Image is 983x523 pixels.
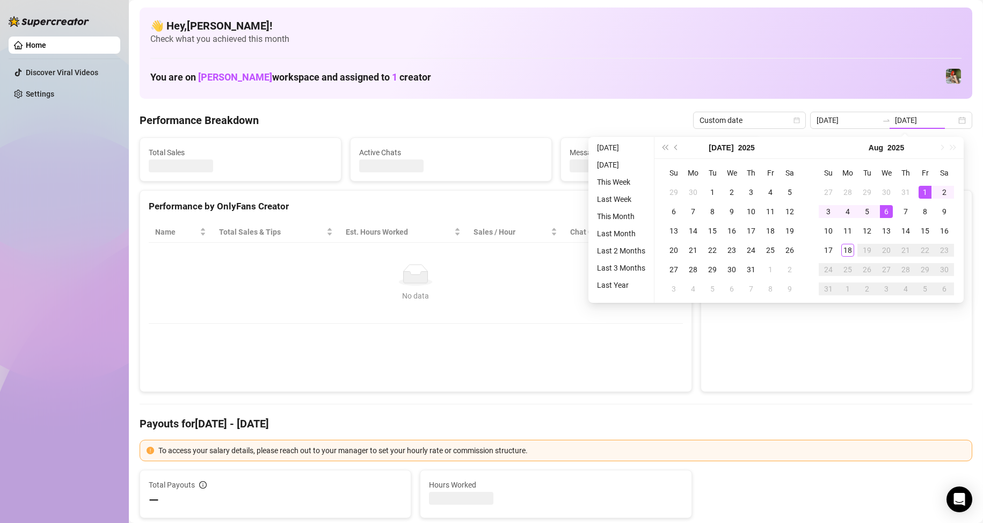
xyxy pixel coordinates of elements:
span: calendar [793,117,800,124]
span: Check what you achieved this month [150,33,962,45]
span: Total Sales & Tips [219,226,324,238]
img: Peta [946,69,961,84]
a: Settings [26,90,54,98]
th: Chat Conversion [564,222,682,243]
th: Total Sales & Tips [213,222,339,243]
input: Start date [817,114,878,126]
h1: You are on workspace and assigned to creator [150,71,431,83]
div: Sales by OnlyFans Creator [710,199,963,214]
th: Name [149,222,213,243]
h4: 👋 Hey, [PERSON_NAME] ! [150,18,962,33]
span: exclamation-circle [147,447,154,454]
img: logo-BBDzfeDw.svg [9,16,89,27]
span: Hours Worked [429,479,682,491]
h4: Payouts for [DATE] - [DATE] [140,416,972,431]
span: Messages Sent [570,147,753,158]
div: No data [159,290,672,302]
span: Total Sales [149,147,332,158]
span: Total Payouts [149,479,195,491]
div: Performance by OnlyFans Creator [149,199,683,214]
span: Custom date [700,112,799,128]
span: — [149,492,159,509]
span: Sales / Hour [474,226,549,238]
span: Name [155,226,198,238]
h4: Performance Breakdown [140,113,259,128]
span: swap-right [882,116,891,125]
input: End date [895,114,956,126]
span: to [882,116,891,125]
a: Discover Viral Videos [26,68,98,77]
span: 1 [392,71,397,83]
span: info-circle [199,481,207,489]
div: Open Intercom Messenger [946,486,972,512]
div: Est. Hours Worked [346,226,452,238]
a: Home [26,41,46,49]
span: Chat Conversion [570,226,667,238]
div: To access your salary details, please reach out to your manager to set your hourly rate or commis... [158,445,965,456]
span: [PERSON_NAME] [198,71,272,83]
span: Active Chats [359,147,543,158]
th: Sales / Hour [467,222,564,243]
